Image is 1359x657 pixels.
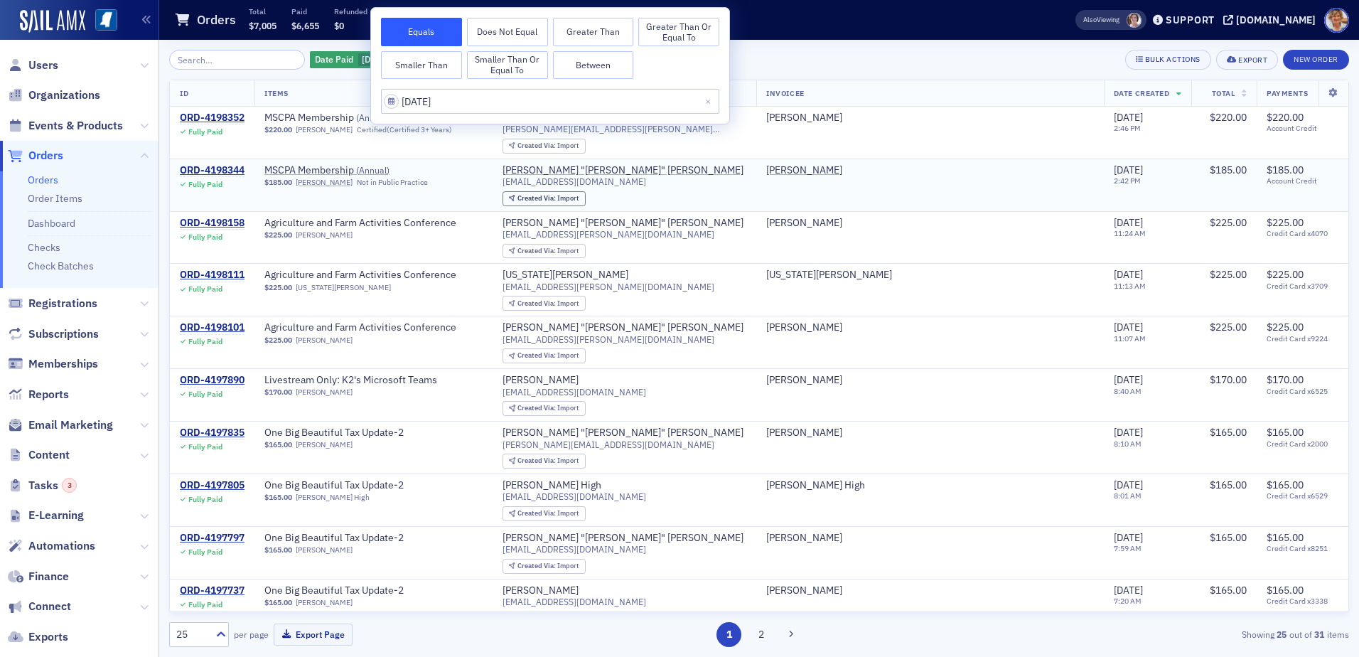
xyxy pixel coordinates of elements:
button: Smaller Than or Equal To [467,51,548,80]
a: ORD-4197835 [180,427,245,439]
span: $225.00 [264,283,292,292]
span: $165.00 [264,545,292,555]
a: Connect [8,599,71,614]
div: Bulk Actions [1145,55,1200,63]
div: Created Via: Import [503,401,586,416]
span: Users [28,58,58,73]
input: Search… [169,50,305,70]
span: $165.00 [1210,479,1247,491]
button: Bulk Actions [1125,50,1211,70]
span: Account Credit [1267,124,1338,133]
span: Content [28,447,70,463]
span: [PERSON_NAME][EMAIL_ADDRESS][PERSON_NAME][DOMAIN_NAME] [503,124,747,134]
label: per page [234,628,269,641]
span: [EMAIL_ADDRESS][DOMAIN_NAME] [503,176,646,187]
a: [PERSON_NAME] [766,112,842,124]
a: Memberships [8,356,98,372]
span: Created Via : [517,456,557,465]
span: Created Via : [517,299,557,308]
time: 11:13 AM [1114,281,1146,291]
span: $220.00 [1267,111,1304,124]
span: $225.00 [1210,268,1247,281]
span: Baxter Howell [766,112,1094,124]
span: Created Via : [517,246,557,255]
span: $185.00 [1267,164,1304,176]
span: ( Annual ) [356,112,390,123]
span: Subscriptions [28,326,99,342]
button: [DOMAIN_NAME] [1223,15,1321,25]
span: Items [264,88,289,98]
a: SailAMX [20,10,85,33]
a: Agriculture and Farm Activities Conference [264,269,456,282]
div: Fully Paid [188,547,222,557]
span: One Big Beautiful Tax Update-2 [264,427,444,439]
span: $165.00 [1210,584,1247,597]
a: [US_STATE][PERSON_NAME] [503,269,628,282]
div: Created Via: Import [503,244,586,259]
a: [PERSON_NAME] [766,374,842,387]
span: $165.00 [1210,531,1247,544]
span: Created Via : [517,193,557,203]
span: Date Paid [315,53,353,65]
span: [DATE] [1114,321,1143,333]
div: Also [1083,15,1097,24]
span: Credit Card x2000 [1267,439,1338,449]
div: 25 [176,627,208,642]
p: Items [482,6,502,16]
span: [DATE] [1114,426,1143,439]
span: Virginia Price [766,269,1094,282]
a: New Order [1283,52,1349,65]
span: Brett Nadalich [766,321,1094,334]
a: [PERSON_NAME] "[PERSON_NAME]" [PERSON_NAME] [503,427,743,439]
span: Barry Ard [766,584,1094,597]
span: Ernie Smith [766,532,1094,545]
button: 1 [716,622,741,647]
div: [PERSON_NAME] "[PERSON_NAME]" [PERSON_NAME] [503,164,743,177]
a: Registrations [8,296,97,311]
a: [PERSON_NAME] High [296,493,370,502]
div: Showing out of items [966,628,1349,641]
button: Does Not Equal [467,18,548,46]
div: [PERSON_NAME] [766,532,842,545]
a: [PERSON_NAME] High [503,479,601,492]
a: [PERSON_NAME] [503,584,579,597]
span: $170.00 [1210,373,1247,386]
span: Memberships [28,356,98,372]
span: Credit Card x4070 [1267,229,1338,238]
a: [PERSON_NAME] "[PERSON_NAME]" [PERSON_NAME] [503,532,743,545]
a: Check Batches [28,260,94,272]
span: Email Marketing [28,417,113,433]
div: Export [1238,56,1267,64]
a: [PERSON_NAME] [296,178,353,187]
span: Created Via : [517,508,557,518]
a: [US_STATE][PERSON_NAME] [296,283,391,292]
time: 7:59 AM [1114,543,1142,553]
a: E-Learning [8,508,84,523]
span: ( Annual ) [356,164,390,176]
a: ORD-4197805 [180,479,245,492]
div: [US_STATE][PERSON_NAME] [766,269,892,282]
div: ORD-4198158 [180,217,245,230]
span: [DATE] [362,53,388,65]
a: [PERSON_NAME] High [766,479,865,492]
h1: Orders [197,11,236,28]
span: Lydia Carlisle [1127,13,1142,28]
time: 8:10 AM [1114,439,1142,449]
span: E-Learning [28,508,84,523]
span: Profile [1324,8,1349,33]
span: $170.00 [264,388,292,397]
a: Tasks3 [8,478,77,493]
div: Import [517,195,579,203]
span: $165.00 [264,493,292,502]
a: One Big Beautiful Tax Update-2 [264,479,444,492]
a: [PERSON_NAME] [503,374,579,387]
span: Total [1212,88,1235,98]
time: 2:46 PM [1114,123,1141,133]
span: [EMAIL_ADDRESS][PERSON_NAME][DOMAIN_NAME] [503,334,714,345]
input: MM/DD/YYYY [381,89,719,114]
